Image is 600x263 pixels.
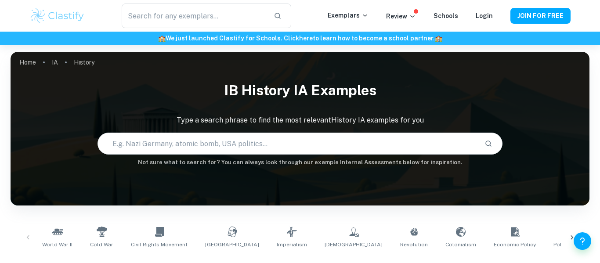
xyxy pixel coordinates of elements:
[42,241,72,249] span: World War II
[11,158,589,167] h6: Not sure what to search for? You can always look through our example Internal Assessments below f...
[90,241,113,249] span: Cold War
[158,35,166,42] span: 🏫
[476,12,493,19] a: Login
[481,136,496,151] button: Search
[52,56,58,68] a: IA
[74,58,94,67] p: History
[205,241,259,249] span: [GEOGRAPHIC_DATA]
[325,241,383,249] span: [DEMOGRAPHIC_DATA]
[574,232,591,250] button: Help and Feedback
[445,241,476,249] span: Colonialism
[510,8,571,24] button: JOIN FOR FREE
[11,76,589,104] h1: IB History IA examples
[2,33,598,43] h6: We just launched Clastify for Schools. Click to learn how to become a school partner.
[386,11,416,21] p: Review
[494,241,536,249] span: Economic Policy
[435,35,442,42] span: 🏫
[277,241,307,249] span: Imperialism
[122,4,267,28] input: Search for any exemplars...
[434,12,458,19] a: Schools
[19,56,36,68] a: Home
[11,115,589,126] p: Type a search phrase to find the most relevant History IA examples for you
[98,131,478,156] input: E.g. Nazi Germany, atomic bomb, USA politics...
[299,35,313,42] a: here
[131,241,188,249] span: Civil Rights Movement
[328,11,369,20] p: Exemplars
[400,241,428,249] span: Revolution
[29,7,85,25] img: Clastify logo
